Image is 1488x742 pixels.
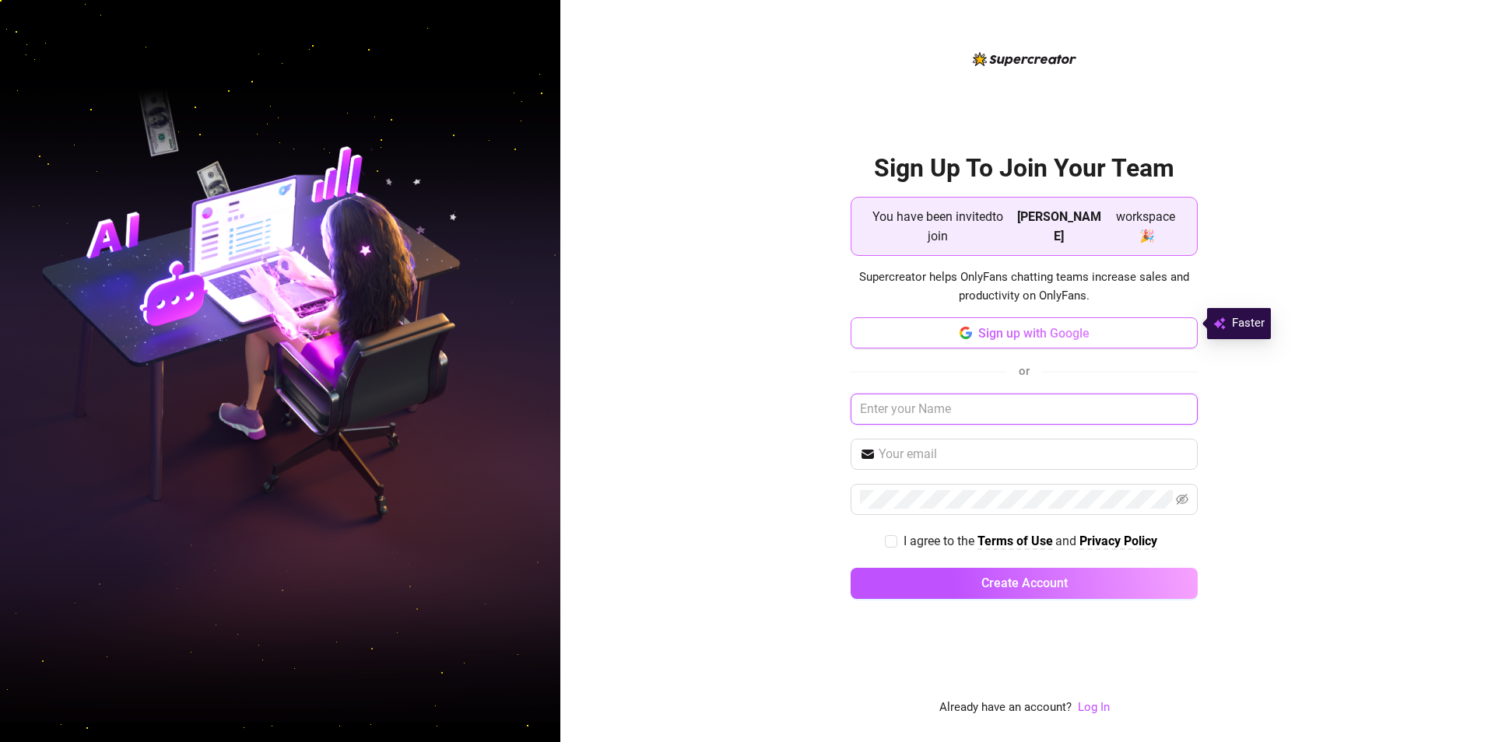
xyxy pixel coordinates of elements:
[1019,364,1030,378] span: or
[981,576,1068,590] span: Create Account
[851,317,1198,348] button: Sign up with Google
[1107,207,1184,246] span: workspace 🎉
[977,534,1053,550] a: Terms of Use
[851,394,1198,425] input: Enter your Name
[1055,534,1079,548] span: and
[1079,534,1157,548] strong: Privacy Policy
[1078,698,1110,717] a: Log In
[1078,700,1110,714] a: Log In
[904,534,977,548] span: I agree to the
[1213,314,1226,333] img: svg%3e
[851,568,1198,599] button: Create Account
[1176,493,1188,506] span: eye-invisible
[851,152,1198,184] h2: Sign Up To Join Your Team
[939,698,1072,717] span: Already have an account?
[851,268,1198,305] span: Supercreator helps OnlyFans chatting teams increase sales and productivity on OnlyFans.
[864,207,1011,246] span: You have been invited to join
[879,445,1188,464] input: Your email
[1017,209,1101,243] strong: [PERSON_NAME]
[978,326,1090,341] span: Sign up with Google
[977,534,1053,548] strong: Terms of Use
[1079,534,1157,550] a: Privacy Policy
[1232,314,1265,333] span: Faster
[973,52,1076,66] img: logo-BBDzfeDw.svg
